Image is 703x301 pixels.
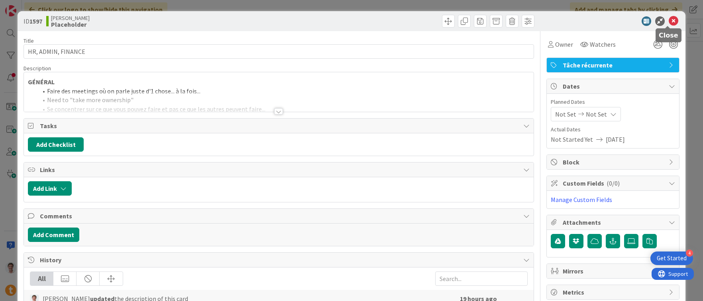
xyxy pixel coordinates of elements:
[657,254,687,262] div: Get Started
[24,37,34,44] label: Title
[28,137,84,152] button: Add Checklist
[563,178,665,188] span: Custom Fields
[40,255,519,265] span: History
[24,16,42,26] span: ID
[30,272,53,285] div: All
[555,109,576,119] span: Not Set
[24,65,51,72] span: Description
[686,250,693,257] div: 4
[563,81,665,91] span: Dates
[563,218,665,227] span: Attachments
[40,165,519,174] span: Links
[37,87,530,96] li: Faire des meetings où on parle juste d'1 chose... à la fois...
[28,78,55,86] strong: GÉNÉRAL
[650,251,693,265] div: Open Get Started checklist, remaining modules: 4
[29,17,42,25] b: 1597
[435,271,528,286] input: Search...
[659,32,678,39] h5: Close
[40,121,519,131] span: Tasks
[563,157,665,167] span: Block
[551,135,593,144] span: Not Started Yet
[28,181,72,196] button: Add Link
[24,44,534,59] input: type card name here...
[51,21,90,28] b: Placeholder
[563,287,665,297] span: Metrics
[551,98,675,106] span: Planned Dates
[28,228,79,242] button: Add Comment
[563,266,665,276] span: Mirrors
[586,109,607,119] span: Not Set
[590,40,616,49] span: Watchers
[40,211,519,221] span: Comments
[17,1,36,11] span: Support
[551,125,675,134] span: Actual Dates
[51,15,90,21] span: [PERSON_NAME]
[555,40,573,49] span: Owner
[563,60,665,70] span: Tâche récurrente
[606,135,625,144] span: [DATE]
[607,179,620,187] span: ( 0/0 )
[551,196,612,204] a: Manage Custom Fields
